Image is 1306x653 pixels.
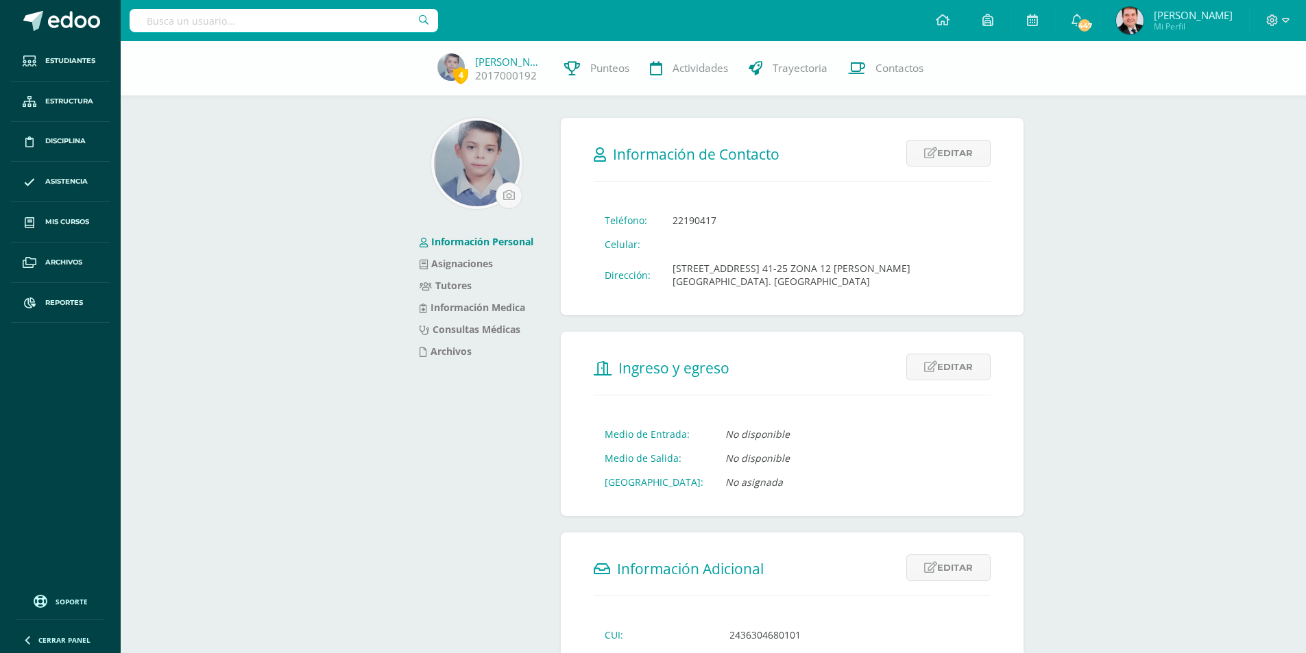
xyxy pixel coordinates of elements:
span: Mis cursos [45,217,89,227]
td: Dirección: [594,256,662,293]
span: Soporte [56,597,88,606]
a: Editar [906,554,991,581]
td: Medio de Salida: [594,446,714,470]
td: CUI: [594,623,718,647]
img: af1a872015daedc149f5fcb991658e4f.png [1116,7,1144,34]
span: Estructura [45,96,93,107]
a: Asistencia [11,162,110,202]
a: Estudiantes [11,41,110,82]
td: Teléfono: [594,208,662,232]
span: Mi Perfil [1154,21,1233,32]
td: Medio de Entrada: [594,422,714,446]
span: Estudiantes [45,56,95,66]
a: Editar [906,140,991,167]
a: Información Personal [420,235,533,248]
span: 4 [453,66,468,84]
img: e1548fb59815db775c2bbcf348de88c1.png [434,121,520,206]
a: Trayectoria [738,41,838,96]
span: Asistencia [45,176,88,187]
img: eeba9838537ff1a2c4ed27d59f5ddbff.png [437,53,465,81]
a: Estructura [11,82,110,122]
span: Trayectoria [773,61,827,75]
a: [PERSON_NAME] [475,55,544,69]
span: Disciplina [45,136,86,147]
a: Mis cursos [11,202,110,243]
a: 2017000192 [475,69,537,83]
span: 447 [1077,18,1092,33]
span: Actividades [673,61,728,75]
a: Archivos [11,243,110,283]
a: Consultas Médicas [420,323,520,336]
span: Archivos [45,257,82,268]
span: Información Adicional [617,559,764,578]
i: No disponible [725,452,790,465]
a: Reportes [11,283,110,323]
td: [GEOGRAPHIC_DATA]: [594,470,714,494]
span: Contactos [875,61,923,75]
td: 2436304680101 [718,623,978,647]
a: Tutores [420,279,472,292]
td: [STREET_ADDRESS] 41-25 ZONA 12 [PERSON_NAME][GEOGRAPHIC_DATA]. [GEOGRAPHIC_DATA] [662,256,991,293]
a: Contactos [838,41,934,96]
a: Información Medica [420,301,525,314]
input: Busca un usuario... [130,9,438,32]
a: Actividades [640,41,738,96]
span: [PERSON_NAME] [1154,8,1233,22]
a: Archivos [420,345,472,358]
span: Información de Contacto [613,145,779,164]
span: Ingreso y egreso [618,358,729,378]
i: No disponible [725,428,790,441]
a: Asignaciones [420,257,493,270]
span: Cerrar panel [38,635,90,645]
a: Soporte [16,591,104,610]
a: Editar [906,354,991,380]
td: Celular: [594,232,662,256]
a: Disciplina [11,122,110,162]
a: Punteos [554,41,640,96]
span: Reportes [45,297,83,308]
i: No asignada [725,476,783,489]
span: Punteos [590,61,629,75]
td: 22190417 [662,208,991,232]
